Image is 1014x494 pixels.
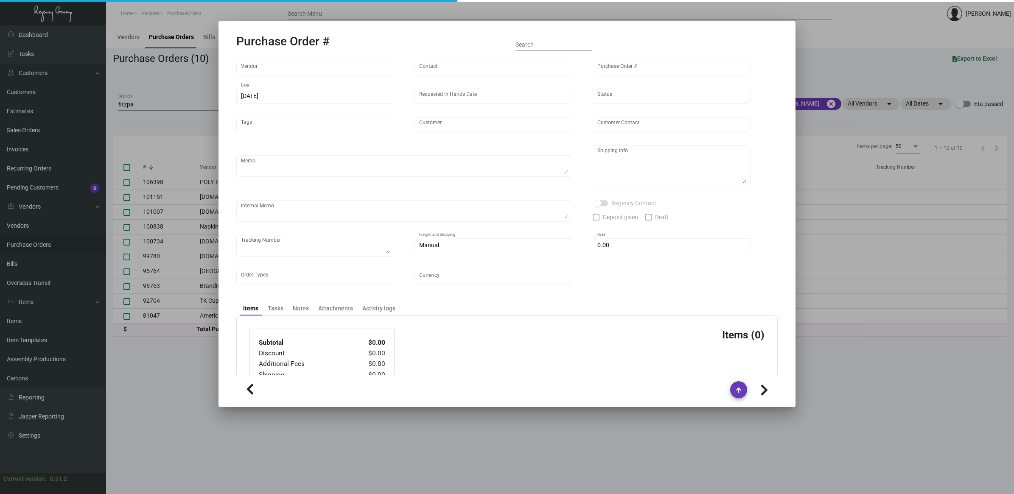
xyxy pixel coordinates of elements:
div: Current version: [3,474,47,483]
td: Additional Fees [258,359,350,369]
span: Draft [655,212,669,222]
td: $0.00 [350,359,386,369]
td: Subtotal [258,338,350,348]
td: Shipping [258,370,350,380]
div: 0.51.2 [50,474,67,483]
span: Deposit given [603,212,638,222]
h3: Items (0) [722,329,765,341]
div: Activity logs [362,304,395,313]
div: Notes [293,304,309,313]
span: Manual [419,242,439,248]
h2: Purchase Order # [236,34,330,49]
td: $0.00 [350,370,386,380]
td: Discount [258,348,350,359]
div: Attachments [318,304,353,313]
div: Tasks [268,304,283,313]
td: $0.00 [350,348,386,359]
span: Regency Contact [611,198,656,208]
td: $0.00 [350,338,386,348]
div: Items [243,304,258,313]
